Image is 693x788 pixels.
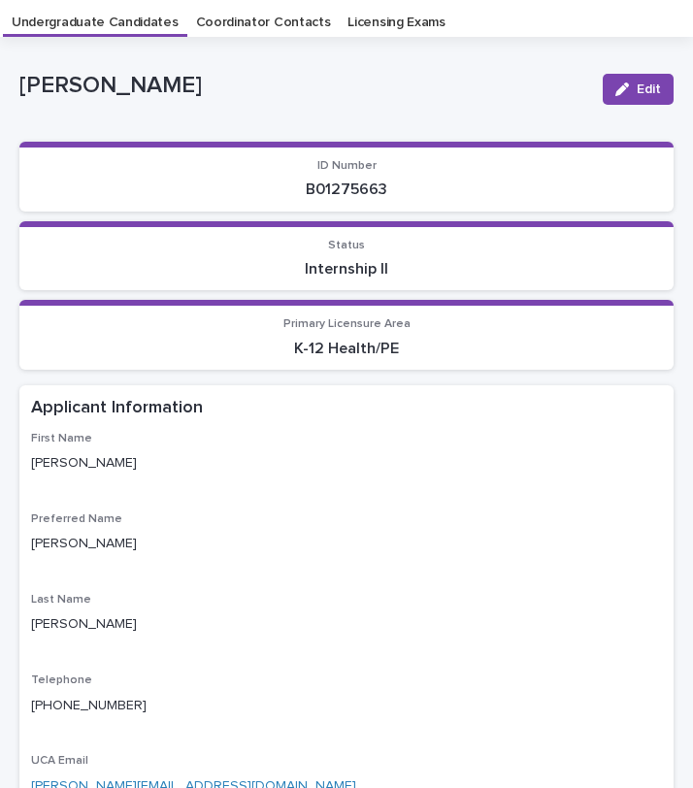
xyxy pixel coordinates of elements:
h2: Applicant Information [31,397,203,420]
span: ID Number [317,160,377,172]
span: UCA Email [31,755,88,767]
p: K-12 Health/PE [31,340,662,358]
span: Telephone [31,674,92,686]
p: Internship II [31,260,662,279]
span: First Name [31,433,92,444]
p: [PERSON_NAME] [31,614,662,635]
p: [PERSON_NAME] [19,72,587,100]
p: [PERSON_NAME] [31,453,662,474]
span: Last Name [31,594,91,606]
p: [PERSON_NAME] [31,534,662,554]
button: Edit [603,74,674,105]
span: Primary Licensure Area [283,318,411,330]
p: B01275663 [31,181,662,199]
span: Preferred Name [31,513,122,525]
a: [PHONE_NUMBER] [31,699,147,712]
span: Edit [637,82,661,96]
span: Status [328,240,365,251]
